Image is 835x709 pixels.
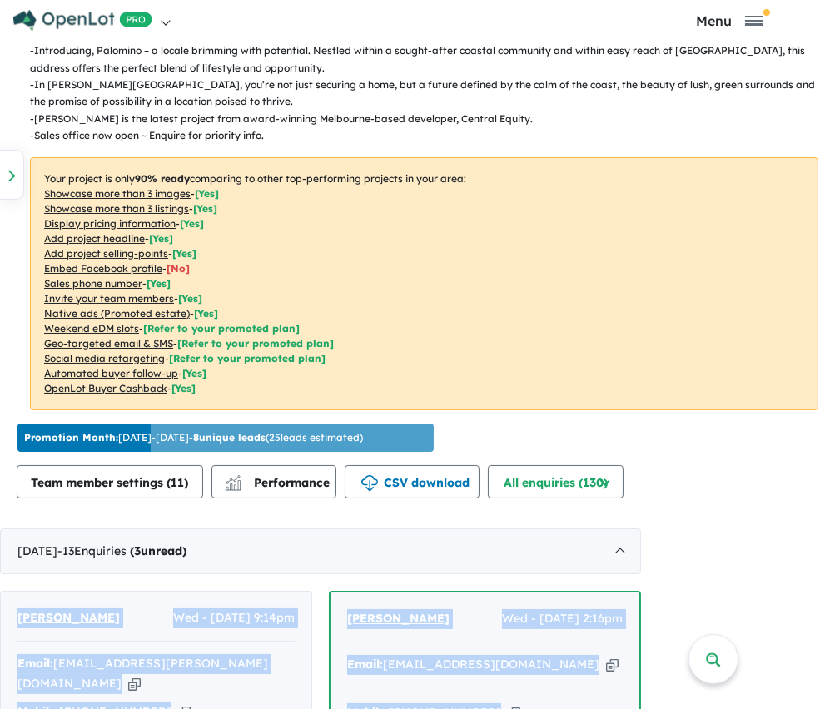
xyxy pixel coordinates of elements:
span: [PERSON_NAME] [17,610,120,625]
p: - Sales office now open ~ Enquire for priority info. [30,127,832,144]
span: 3 [134,543,141,558]
span: Wed - [DATE] 9:14pm [173,608,295,628]
u: Showcase more than 3 images [44,187,191,200]
span: Performance [227,475,330,490]
button: Toggle navigation [629,12,831,28]
p: [DATE] - [DATE] - ( 25 leads estimated) [24,430,363,445]
u: Embed Facebook profile [44,262,162,275]
button: Performance [211,465,336,498]
button: Copy [128,675,141,692]
a: [EMAIL_ADDRESS][PERSON_NAME][DOMAIN_NAME] [17,656,268,691]
span: [Refer to your promoted plan] [143,322,300,335]
strong: Email: [347,657,383,672]
img: Openlot PRO Logo White [13,10,152,31]
p: - In [PERSON_NAME][GEOGRAPHIC_DATA], you’re not just securing a home, but a future defined by the... [30,77,832,111]
span: [ Yes ] [172,247,196,260]
span: [Refer to your promoted plan] [177,337,334,350]
span: [PERSON_NAME] [347,611,450,626]
u: Native ads (Promoted estate) [44,307,190,320]
span: [ Yes ] [180,217,204,230]
button: Team member settings (11) [17,465,203,498]
span: [ No ] [167,262,190,275]
p: - Introducing, Palomino – a locale brimming with potential. Nestled within a sought-after coastal... [30,42,832,77]
span: [Yes] [182,367,206,379]
u: Automated buyer follow-up [44,367,178,379]
u: Add project headline [44,232,145,245]
a: [PERSON_NAME] [17,608,120,628]
a: [PERSON_NAME] [347,609,450,629]
button: All enquiries (130) [488,465,624,498]
span: [ Yes ] [178,292,202,305]
b: 8 unique leads [193,431,266,444]
u: Showcase more than 3 listings [44,202,189,215]
img: download icon [361,475,378,492]
u: OpenLot Buyer Cashback [44,382,167,394]
span: Wed - [DATE] 2:16pm [502,609,623,629]
span: [Yes] [171,382,196,394]
span: [Refer to your promoted plan] [169,352,326,364]
u: Add project selling-points [44,247,168,260]
span: - 13 Enquir ies [57,543,186,558]
span: [ Yes ] [149,232,173,245]
button: Copy [606,656,619,673]
img: line-chart.svg [226,475,241,484]
span: [ Yes ] [147,277,171,290]
u: Geo-targeted email & SMS [44,337,173,350]
strong: ( unread) [130,543,186,558]
span: [ Yes ] [193,202,217,215]
b: Promotion Month: [24,431,118,444]
span: [ Yes ] [195,187,219,200]
p: Your project is only comparing to other top-performing projects in your area: - - - - - - - - - -... [30,157,818,410]
a: [EMAIL_ADDRESS][DOMAIN_NAME] [383,657,599,672]
span: [Yes] [194,307,218,320]
u: Sales phone number [44,277,142,290]
button: CSV download [345,465,480,498]
strong: Email: [17,656,53,671]
u: Invite your team members [44,292,174,305]
b: 90 % ready [135,172,190,185]
u: Social media retargeting [44,352,165,364]
img: bar-chart.svg [225,480,241,491]
u: Weekend eDM slots [44,322,139,335]
u: Display pricing information [44,217,176,230]
p: - [PERSON_NAME] is the latest project from award-winning Melbourne-based developer, Central Equity. [30,111,832,127]
span: 11 [171,475,185,490]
